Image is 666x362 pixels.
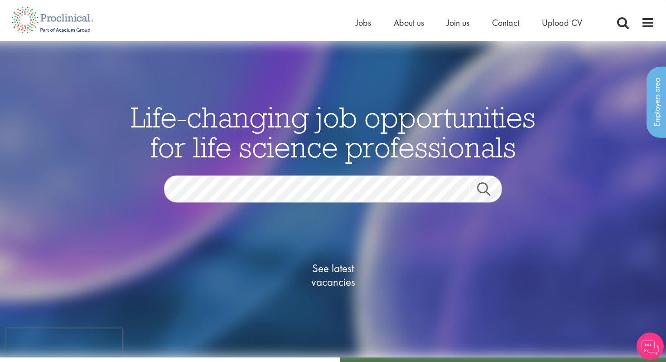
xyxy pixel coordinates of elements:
[542,17,582,29] a: Upload CV
[6,328,122,356] iframe: reCAPTCHA
[288,225,378,325] a: See latestvacancies
[492,17,519,29] a: Contact
[288,261,378,289] span: See latest vacancies
[637,333,664,360] img: Chatbot
[447,17,469,29] a: Join us
[130,98,536,165] span: Life-changing job opportunities for life science professionals
[394,17,424,29] a: About us
[470,182,509,200] a: Job search submit button
[356,17,371,29] a: Jobs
